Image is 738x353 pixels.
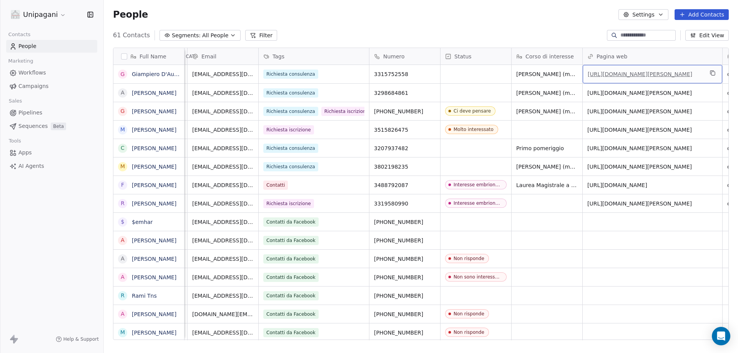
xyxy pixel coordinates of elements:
[121,107,125,115] div: G
[18,42,37,50] span: People
[192,163,254,171] span: [EMAIL_ADDRESS][DOMAIN_NAME]
[374,126,435,134] span: 3515826475
[11,10,20,19] img: logo%20unipagani.png
[132,311,176,317] a: [PERSON_NAME]
[192,273,254,281] span: [EMAIL_ADDRESS][DOMAIN_NAME]
[374,108,435,115] span: [PHONE_NUMBER]
[454,256,484,261] div: Non risponde
[121,292,125,300] div: R
[5,55,37,67] span: Marketing
[192,126,254,134] span: [EMAIL_ADDRESS][DOMAIN_NAME]
[245,30,277,41] button: Filter
[192,310,254,318] span: [DOMAIN_NAME][EMAIL_ADDRESS][DOMAIN_NAME]
[6,80,97,93] a: Campaigns
[18,82,48,90] span: Campaigns
[263,162,318,171] span: Richiesta consulenza
[583,48,722,65] div: Pagina web
[516,181,578,189] span: Laurea Magistrale a Ciclo Unico in Giurisprudenza (LMG-01)
[192,329,254,336] span: [EMAIL_ADDRESS][DOMAIN_NAME]
[454,127,494,132] div: Molto interessato
[132,256,176,262] a: [PERSON_NAME]
[587,164,692,170] a: [URL][DOMAIN_NAME][PERSON_NAME]
[263,236,319,245] span: Contatti da Facebook
[374,89,435,97] span: 3298684861
[374,200,435,207] span: 3319580990
[113,48,184,65] div: Full Name
[120,162,125,171] div: M
[120,328,125,336] div: M
[51,123,66,130] span: Beta
[121,218,125,226] div: $
[192,89,254,97] span: [EMAIL_ADDRESS][DOMAIN_NAME]
[6,106,97,119] a: Pipelines
[263,291,319,300] span: Contatti da Facebook
[263,328,319,337] span: Contatti da Facebook
[374,144,435,152] span: 3207937482
[132,274,176,280] a: [PERSON_NAME]
[321,107,372,116] span: Richiesta iscrizione
[587,127,692,133] a: [URL][DOMAIN_NAME][PERSON_NAME]
[675,9,729,20] button: Add Contacts
[132,182,176,188] a: [PERSON_NAME]
[18,109,42,117] span: Pipelines
[587,108,692,114] a: [URL][DOMAIN_NAME][PERSON_NAME]
[369,48,440,65] div: Numero
[374,273,435,281] span: [PHONE_NUMBER]
[263,310,319,319] span: Contatti da Facebook
[525,53,574,60] span: Corso di interesse
[618,9,668,20] button: Settings
[6,146,97,159] a: Apps
[454,201,502,206] div: Interesse embrionale
[120,126,125,134] div: M
[454,274,502,280] div: Non sono interessato
[512,48,582,65] div: Corso di interesse
[18,69,46,77] span: Workflows
[192,255,254,263] span: [EMAIL_ADDRESS][DOMAIN_NAME]
[192,200,254,207] span: [EMAIL_ADDRESS][DOMAIN_NAME]
[263,273,319,282] span: Contatti da Facebook
[374,218,435,226] span: [PHONE_NUMBER]
[201,53,216,60] span: Email
[132,127,176,133] a: [PERSON_NAME]
[454,108,491,114] div: Ci deve pensare
[259,48,369,65] div: Tags
[132,219,153,225] a: $emhar
[263,181,288,190] span: Contatti
[374,163,435,171] span: 3802198235
[192,144,254,152] span: [EMAIL_ADDRESS][DOMAIN_NAME]
[18,122,48,130] span: Sequences
[454,330,484,335] div: Non risponde
[113,31,150,40] span: 61 Contacts
[121,89,125,97] div: a
[516,70,578,78] span: [PERSON_NAME] (massimo 18:30)
[18,162,44,170] span: AI Agents
[5,135,24,147] span: Tools
[6,66,97,79] a: Workflows
[132,164,176,170] a: [PERSON_NAME]
[192,237,254,244] span: [EMAIL_ADDRESS][DOMAIN_NAME]
[516,89,578,97] span: [PERSON_NAME] (massimo 18:30)
[132,201,176,207] a: [PERSON_NAME]
[273,53,284,60] span: Tags
[172,31,201,40] span: Segments:
[186,53,194,60] span: CAT
[6,40,97,53] a: People
[263,144,318,153] span: Richiesta consulenza
[113,65,184,340] div: grid
[516,108,578,115] span: [PERSON_NAME] (massimo 18:30)
[597,53,627,60] span: Pagina web
[202,31,228,40] span: All People
[374,237,435,244] span: [PHONE_NUMBER]
[454,311,484,317] div: Non risponde
[113,9,148,20] span: People
[263,199,314,208] span: Richiesta iscrizione
[374,70,435,78] span: 3315752558
[192,218,254,226] span: [EMAIL_ADDRESS][DOMAIN_NAME]
[374,292,435,300] span: [PHONE_NUMBER]
[121,144,125,152] div: C
[5,29,34,40] span: Contacts
[56,336,99,342] a: Help & Support
[516,144,578,152] span: Primo pomeriggio
[712,327,730,345] div: Open Intercom Messenger
[263,217,319,227] span: Contatti da Facebook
